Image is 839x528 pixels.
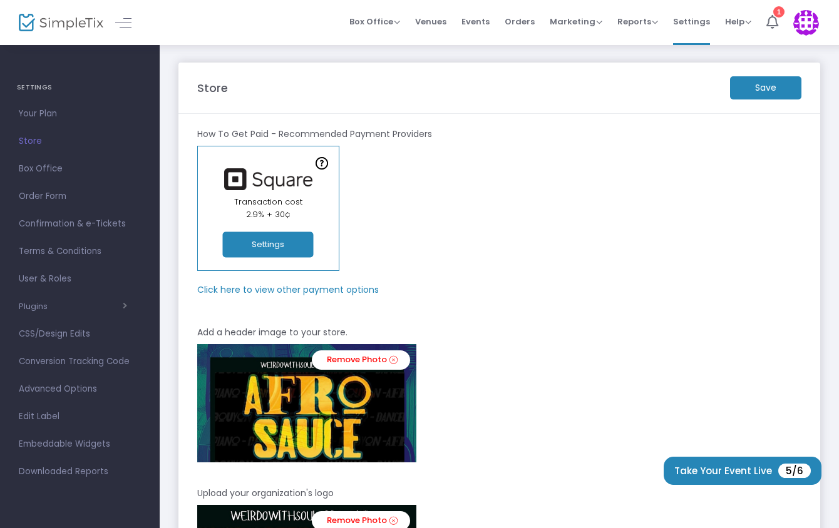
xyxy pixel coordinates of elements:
span: Confirmation & e-Tickets [19,216,141,232]
span: Venues [415,6,446,38]
m-panel-subtitle: Add a header image to your store. [197,326,347,339]
m-panel-subtitle: How To Get Paid - Recommended Payment Providers [197,128,432,141]
span: Advanced Options [19,381,141,397]
span: Order Form [19,188,141,205]
span: 5/6 [778,464,811,478]
span: Edit Label [19,409,141,425]
button: Take Your Event Live5/6 [664,457,821,485]
span: Settings [673,6,710,38]
span: Transaction cost [234,196,302,208]
span: Store [19,133,141,150]
span: CSS/Design Edits [19,326,141,342]
img: 6389392011948228182.jpg [197,344,416,462]
a: Remove Photo [312,350,410,370]
span: Downloaded Reports [19,464,141,480]
button: Plugins [19,302,127,312]
m-panel-subtitle: Upload your organization's logo [197,487,334,500]
button: Settings [223,232,314,258]
span: Events [461,6,490,38]
span: Terms & Conditions [19,243,141,260]
m-panel-title: Store [197,79,228,96]
span: Reports [617,16,658,28]
m-button: Save [730,76,801,99]
m-panel-subtitle: Click here to view other payment options [197,283,379,297]
span: Box Office [349,16,400,28]
span: Your Plan [19,106,141,122]
span: Marketing [550,16,602,28]
span: User & Roles [19,271,141,287]
span: Orders [505,6,535,38]
span: Embeddable Widgets [19,436,141,452]
span: Help [725,16,751,28]
img: question-mark [316,157,328,170]
div: 1 [773,6,785,18]
img: square.png [218,168,318,190]
span: Conversion Tracking Code [19,353,141,370]
h4: SETTINGS [17,75,143,100]
span: 2.9% + 30¢ [246,208,291,220]
span: Box Office [19,161,141,177]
